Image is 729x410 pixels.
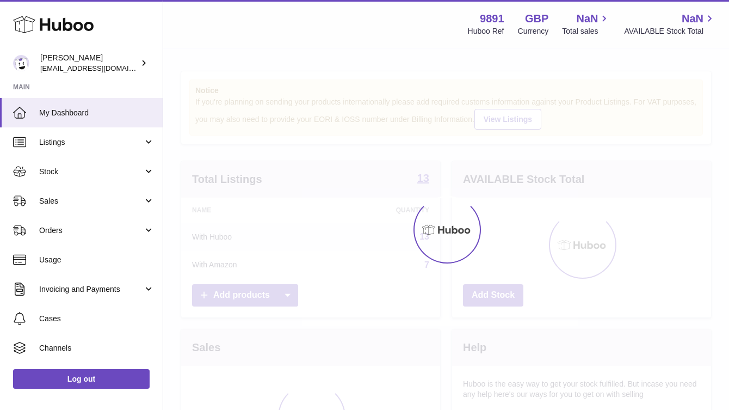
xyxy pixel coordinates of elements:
span: AVAILABLE Stock Total [624,26,716,36]
span: Orders [39,225,143,236]
span: Sales [39,196,143,206]
strong: GBP [525,11,548,26]
a: NaN Total sales [562,11,610,36]
span: NaN [576,11,598,26]
strong: 9891 [480,11,504,26]
img: ro@thebitterclub.co.uk [13,55,29,71]
span: Cases [39,314,155,324]
span: My Dashboard [39,108,155,118]
div: [PERSON_NAME] [40,53,138,74]
span: Stock [39,167,143,177]
a: Log out [13,369,150,389]
span: Listings [39,137,143,148]
div: Currency [518,26,549,36]
span: Invoicing and Payments [39,284,143,295]
span: Total sales [562,26,610,36]
span: [EMAIL_ADDRESS][DOMAIN_NAME] [40,64,160,72]
span: Channels [39,343,155,353]
div: Huboo Ref [468,26,504,36]
a: NaN AVAILABLE Stock Total [624,11,716,36]
span: Usage [39,255,155,265]
span: NaN [682,11,703,26]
